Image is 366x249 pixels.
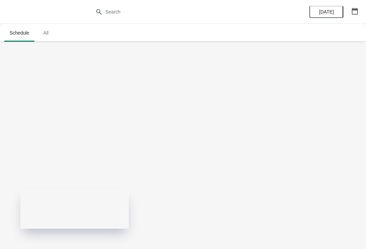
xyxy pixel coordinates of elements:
[37,27,54,39] span: All
[105,6,274,18] input: Search
[319,9,334,15] span: [DATE]
[20,190,129,229] iframe: Experiences App Status
[4,27,35,39] span: Schedule
[309,6,343,18] button: [DATE]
